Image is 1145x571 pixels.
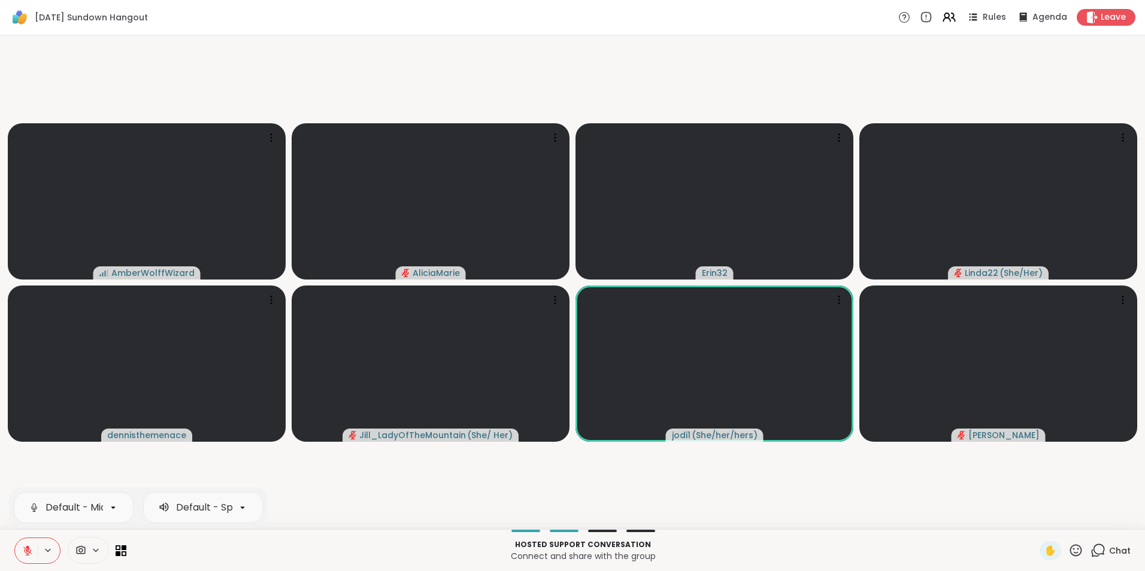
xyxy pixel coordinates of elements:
span: ✋ [1044,543,1056,558]
span: dennisthemenace [107,429,186,441]
span: Jill_LadyOfTheMountain [359,429,466,441]
span: jodi1 [672,429,690,441]
span: Chat [1109,545,1131,557]
span: AliciaMarie [413,267,460,279]
p: Connect and share with the group [134,550,1032,562]
span: Erin32 [702,267,728,279]
span: [DATE] Sundown Hangout [35,11,148,23]
span: ( She/Her ) [999,267,1043,279]
span: audio-muted [349,431,357,439]
span: audio-muted [958,431,966,439]
div: Default - Speaker (Realtek(R) Audio) [176,500,351,515]
p: Hosted support conversation [134,539,1032,550]
span: audio-muted [402,269,410,277]
span: Linda22 [965,267,998,279]
span: Rules [983,11,1006,23]
span: audio-muted [954,269,962,277]
span: Leave [1101,11,1126,23]
span: Agenda [1032,11,1067,23]
span: ( She/ Her ) [467,429,513,441]
span: ( She/her/hers ) [692,429,758,441]
span: AmberWolffWizard [111,267,195,279]
div: Default - Microphone Array (Intel® Smart Sound Technology for Digital Microphones) [46,500,446,515]
span: [PERSON_NAME] [968,429,1040,441]
img: ShareWell Logomark [10,7,30,28]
